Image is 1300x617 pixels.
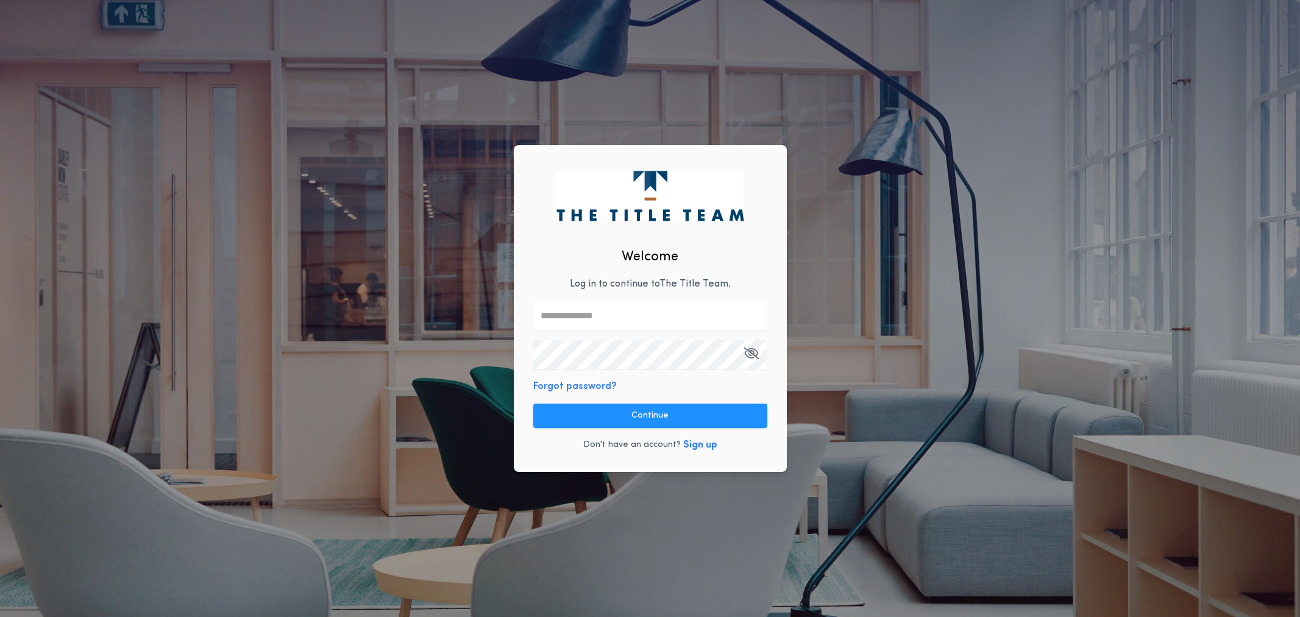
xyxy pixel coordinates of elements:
[622,247,678,267] h2: Welcome
[583,439,681,451] p: Don't have an account?
[533,404,767,428] button: Continue
[570,277,731,291] p: Log in to continue to The Title Team .
[556,171,744,221] img: logo
[683,438,717,452] button: Sign up
[533,379,617,394] button: Forgot password?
